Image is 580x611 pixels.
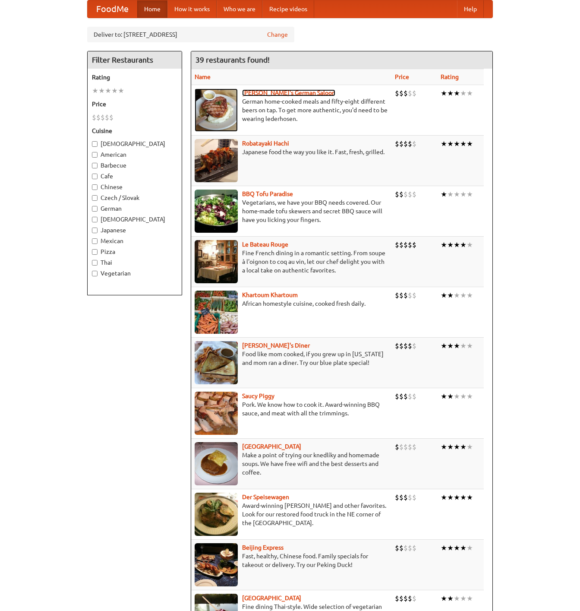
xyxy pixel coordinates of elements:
label: Pizza [92,247,177,256]
input: American [92,152,98,158]
li: $ [408,341,412,351]
li: $ [412,392,416,401]
input: Chinese [92,184,98,190]
li: ★ [460,543,467,553]
li: ★ [447,89,454,98]
li: $ [403,341,408,351]
b: [GEOGRAPHIC_DATA] [242,443,301,450]
li: $ [395,341,399,351]
a: Home [137,0,167,18]
li: ★ [441,240,447,250]
li: ★ [454,190,460,199]
li: $ [395,493,399,502]
li: ★ [447,190,454,199]
li: $ [395,392,399,401]
li: ★ [454,442,460,452]
a: BBQ Tofu Paradise [242,190,293,197]
li: $ [399,291,403,300]
label: [DEMOGRAPHIC_DATA] [92,215,177,224]
li: ★ [460,89,467,98]
img: saucy.jpg [195,392,238,435]
b: [PERSON_NAME]'s German Saloon [242,89,335,96]
li: ★ [441,89,447,98]
input: [DEMOGRAPHIC_DATA] [92,217,98,222]
input: Barbecue [92,163,98,168]
input: German [92,206,98,212]
p: Food like mom cooked, if you grew up in [US_STATE] and mom ran a diner. Try our blue plate special! [195,350,388,367]
li: ★ [441,341,447,351]
li: $ [403,392,408,401]
li: $ [408,190,412,199]
li: ★ [454,493,460,502]
p: Japanese food the way you like it. Fast, fresh, grilled. [195,148,388,156]
li: ★ [467,89,473,98]
li: $ [399,442,403,452]
h4: Filter Restaurants [88,51,182,69]
input: Pizza [92,249,98,255]
li: ★ [441,493,447,502]
a: Khartoum Khartoum [242,291,298,298]
a: Le Bateau Rouge [242,241,288,248]
li: ★ [460,139,467,149]
a: Der Speisewagen [242,494,289,500]
li: ★ [467,190,473,199]
li: ★ [460,442,467,452]
li: ★ [441,190,447,199]
img: robatayaki.jpg [195,139,238,182]
li: $ [412,493,416,502]
img: tofuparadise.jpg [195,190,238,233]
input: Mexican [92,238,98,244]
li: $ [403,240,408,250]
input: Vegetarian [92,271,98,276]
p: Make a point of trying our knedlíky and homemade soups. We have free wifi and the best desserts a... [195,451,388,477]
div: Deliver to: [STREET_ADDRESS] [87,27,294,42]
li: $ [395,543,399,553]
li: $ [403,190,408,199]
li: ★ [467,341,473,351]
li: $ [408,543,412,553]
li: $ [412,139,416,149]
li: ★ [460,493,467,502]
li: $ [408,493,412,502]
li: $ [403,543,408,553]
b: [PERSON_NAME]'s Diner [242,342,310,349]
li: ★ [460,240,467,250]
img: khartoum.jpg [195,291,238,334]
p: Fast, healthy, Chinese food. Family specials for takeout or delivery. Try our Peking Duck! [195,552,388,569]
label: American [92,150,177,159]
label: Barbecue [92,161,177,170]
img: speisewagen.jpg [195,493,238,536]
li: $ [395,139,399,149]
li: $ [412,442,416,452]
li: ★ [467,392,473,401]
li: ★ [460,392,467,401]
li: $ [403,89,408,98]
p: Fine French dining in a romantic setting. From soupe à l'oignon to coq au vin, let our chef delig... [195,249,388,275]
a: Help [457,0,484,18]
p: Pork. We know how to cook it. Award-winning BBQ sauce, and meat with all the trimmings. [195,400,388,418]
p: German home-cooked meals and fifty-eight different beers on tap. To get more authentic, you'd nee... [195,97,388,123]
img: beijing.jpg [195,543,238,586]
a: Who we are [217,0,262,18]
li: $ [408,240,412,250]
li: $ [403,442,408,452]
li: $ [101,113,105,122]
li: ★ [454,594,460,603]
a: Price [395,73,409,80]
li: $ [399,341,403,351]
a: Rating [441,73,459,80]
h5: Rating [92,73,177,82]
li: $ [395,442,399,452]
a: Beijing Express [242,544,284,551]
label: Japanese [92,226,177,234]
li: ★ [467,493,473,502]
li: $ [399,543,403,553]
li: ★ [454,139,460,149]
li: $ [403,291,408,300]
li: $ [412,89,416,98]
h5: Price [92,100,177,108]
h5: Cuisine [92,127,177,135]
li: $ [408,139,412,149]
